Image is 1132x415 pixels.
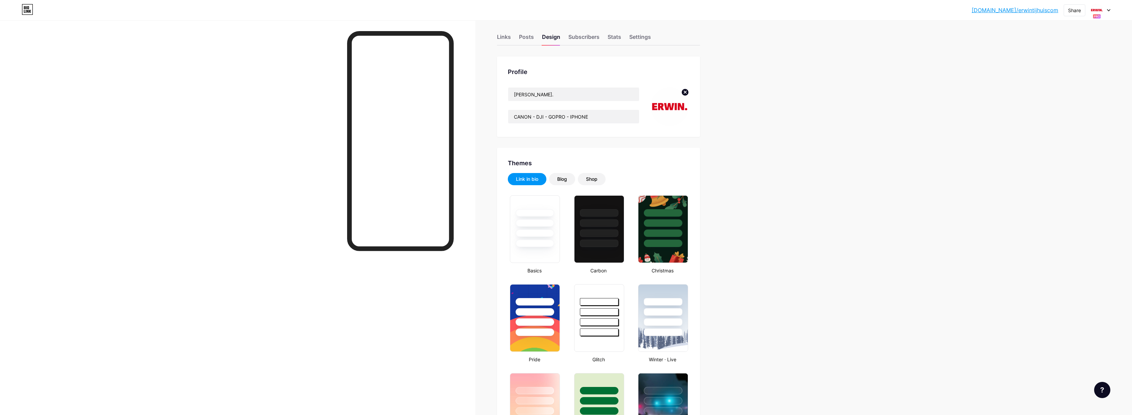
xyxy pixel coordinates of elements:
[972,6,1058,14] a: [DOMAIN_NAME]/erwintijhuiscom
[572,267,625,274] div: Carbon
[568,33,599,45] div: Subscribers
[1068,7,1081,14] div: Share
[1090,4,1103,17] img: infotieh
[636,356,689,363] div: Winter · Live
[508,158,689,168] div: Themes
[508,110,639,123] input: Bio
[636,267,689,274] div: Christmas
[572,356,625,363] div: Glitch
[650,87,689,126] img: infotieh
[497,33,511,45] div: Links
[508,267,561,274] div: Basics
[542,33,560,45] div: Design
[608,33,621,45] div: Stats
[519,33,534,45] div: Posts
[508,88,639,101] input: Name
[557,176,567,182] div: Blog
[508,67,689,76] div: Profile
[629,33,651,45] div: Settings
[508,356,561,363] div: Pride
[586,176,597,182] div: Shop
[516,176,538,182] div: Link in bio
